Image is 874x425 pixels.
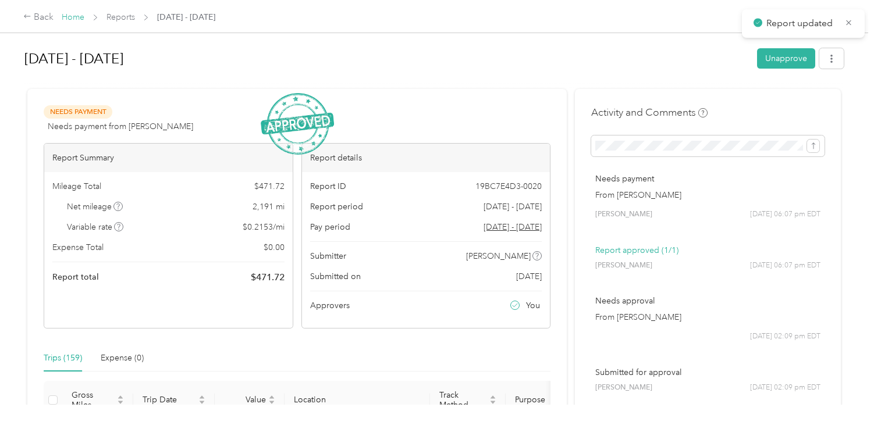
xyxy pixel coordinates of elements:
[750,209,820,220] span: [DATE] 06:07 pm EDT
[766,16,836,31] p: Report updated
[143,395,196,405] span: Trip Date
[198,394,205,401] span: caret-up
[591,105,708,120] h4: Activity and Comments
[24,45,749,73] h1: Aug 1 - 31, 2025
[595,209,652,220] span: [PERSON_NAME]
[595,383,652,393] span: [PERSON_NAME]
[52,180,101,192] span: Mileage Total
[117,399,124,406] span: caret-down
[264,241,285,253] span: $ 0.00
[595,244,820,256] p: Report approved (1/1)
[489,399,496,406] span: caret-down
[48,120,193,133] span: Needs payment from [PERSON_NAME]
[198,399,205,406] span: caret-down
[67,221,124,233] span: Variable rate
[595,366,820,378] p: Submitted for approval
[310,180,346,192] span: Report ID
[251,270,285,284] span: $ 471.72
[52,241,104,253] span: Expense Total
[515,395,574,405] span: Purpose
[809,360,874,425] iframe: Everlance-gr Chat Button Frame
[516,270,542,283] span: [DATE]
[133,381,215,420] th: Trip Date
[23,10,54,24] div: Back
[310,270,361,283] span: Submitted on
[261,93,334,155] img: ApprovedStamp
[224,395,266,405] span: Value
[62,12,84,22] a: Home
[310,201,363,213] span: Report period
[44,352,82,365] div: Trips (159)
[243,221,285,233] span: $ 0.2153 / mi
[62,381,133,420] th: Gross Miles
[44,105,112,119] span: Needs Payment
[489,394,496,401] span: caret-up
[285,381,430,420] th: Location
[268,399,275,406] span: caret-down
[106,12,135,22] a: Reports
[484,201,542,213] span: [DATE] - [DATE]
[484,221,542,233] span: Go to pay period
[310,250,346,262] span: Submitter
[310,299,350,312] span: Approvers
[595,173,820,185] p: Needs payment
[44,144,293,172] div: Report Summary
[253,201,285,213] span: 2,191 mi
[526,299,540,312] span: You
[215,381,285,420] th: Value
[750,331,820,342] span: [DATE] 02:09 pm EDT
[750,383,820,393] span: [DATE] 02:09 pm EDT
[254,180,285,192] span: $ 471.72
[302,144,550,172] div: Report details
[595,295,820,307] p: Needs approval
[117,394,124,401] span: caret-up
[595,260,652,271] span: [PERSON_NAME]
[67,201,123,213] span: Net mileage
[757,48,815,69] button: Unapprove
[466,250,531,262] span: [PERSON_NAME]
[595,311,820,323] p: From [PERSON_NAME]
[101,352,144,365] div: Expense (0)
[475,180,542,192] span: 19BC7E4D3-0020
[72,390,115,410] span: Gross Miles
[439,390,487,410] span: Track Method
[157,11,215,23] span: [DATE] - [DATE]
[506,381,593,420] th: Purpose
[595,189,820,201] p: From [PERSON_NAME]
[430,381,506,420] th: Track Method
[310,221,350,233] span: Pay period
[750,260,820,271] span: [DATE] 06:07 pm EDT
[268,394,275,401] span: caret-up
[52,271,99,283] span: Report total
